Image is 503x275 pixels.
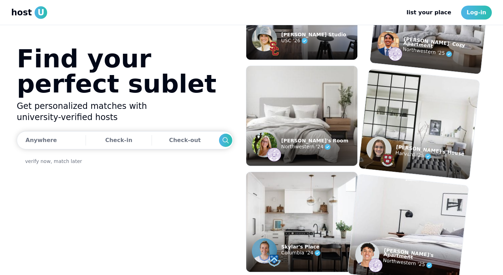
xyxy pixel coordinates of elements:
img: example listing [359,69,480,180]
img: example listing host [354,241,381,268]
p: USC '26 [281,37,346,45]
p: Northwestern '24 [281,143,348,151]
img: example listing host [380,152,395,168]
img: example listing host [368,258,383,273]
img: example listing host [252,238,277,263]
p: [PERSON_NAME]'s Apartment [384,248,461,264]
p: Northwestern '25 [402,45,482,62]
p: Columbia '24 [281,249,322,257]
img: example listing host [267,148,281,162]
p: Harvard '25 [395,149,464,164]
img: example listing host [252,132,277,157]
a: list your place [401,6,457,20]
p: Skylar's Place [281,245,322,249]
img: example listing host [252,26,277,51]
img: example listing host [267,42,281,55]
div: Check-out [169,133,201,147]
p: [PERSON_NAME]'s House [396,144,465,156]
h1: Find your perfect sublet [17,46,217,96]
a: Log-in [461,6,492,20]
p: [PERSON_NAME]'s Room [281,139,348,143]
p: [PERSON_NAME]' Cozy Apartment [403,37,483,53]
div: Anywhere [25,133,57,147]
span: host [11,7,32,18]
img: example listing host [365,135,393,163]
img: example listing host [376,30,400,57]
p: Northwestern '25 [382,256,460,273]
img: example listing [246,172,357,272]
span: U [35,6,47,19]
a: hostU [11,6,47,19]
img: example listing host [267,254,281,268]
nav: Main [401,6,492,20]
a: verify now, match later [25,158,82,165]
p: [PERSON_NAME] Studio [281,32,346,37]
img: example listing [246,66,357,166]
h2: Get personalized matches with university-verified hosts [17,101,233,123]
div: Check-in [105,133,132,147]
button: AnywhereCheck-inCheck-outSearch [17,131,233,149]
img: example listing host [387,46,403,62]
div: Search [219,134,232,147]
